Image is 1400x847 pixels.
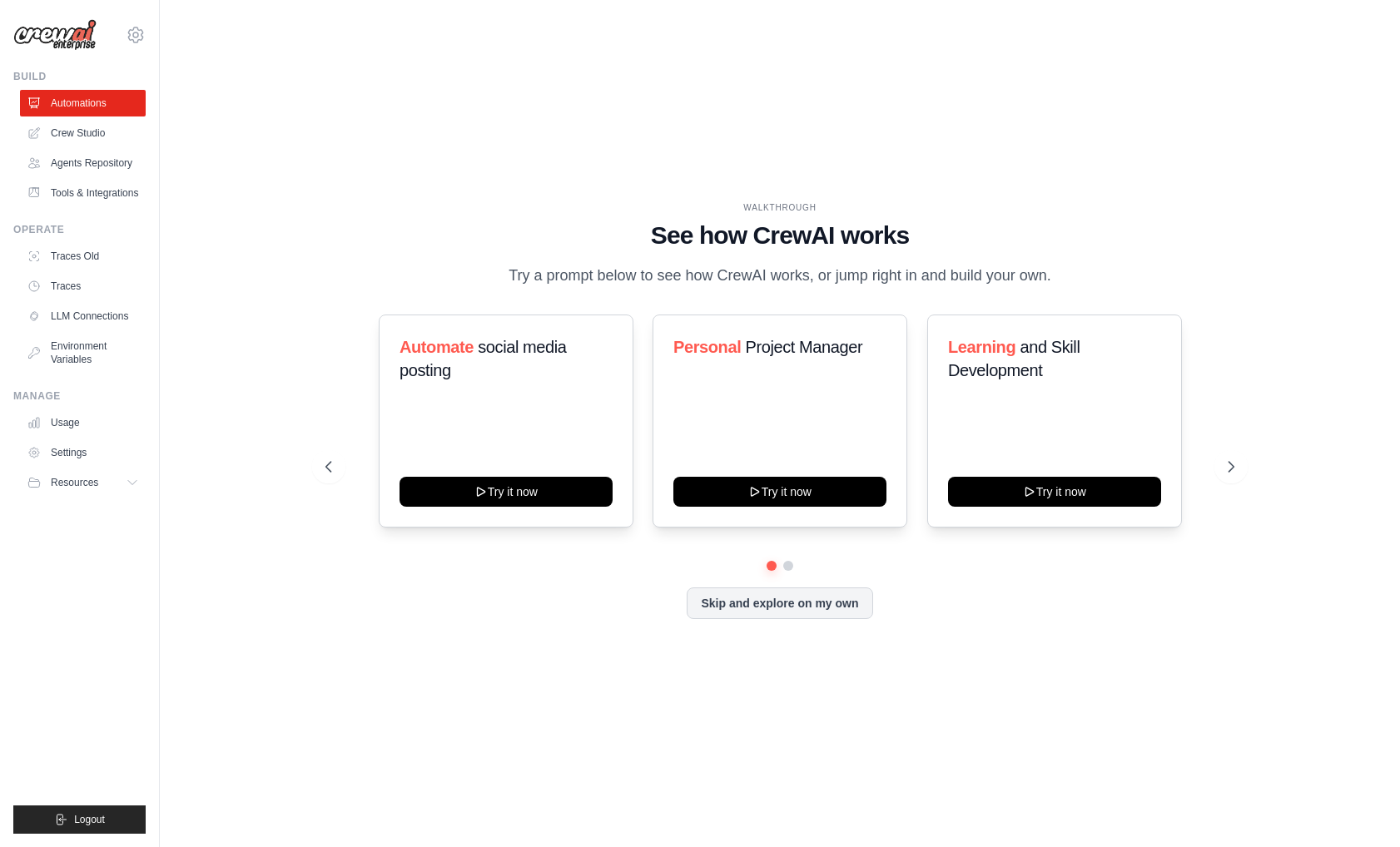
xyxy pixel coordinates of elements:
[20,273,146,300] a: Traces
[20,120,146,146] a: Crew Studio
[948,338,1015,356] span: Learning
[673,477,886,507] button: Try it now
[20,439,146,466] a: Settings
[13,223,146,236] div: Operate
[400,477,613,507] button: Try it now
[1317,767,1400,847] div: Widget chat
[20,409,146,436] a: Usage
[20,243,146,270] a: Traces Old
[673,338,741,356] span: Personal
[13,70,146,83] div: Build
[13,389,146,403] div: Manage
[20,180,146,206] a: Tools & Integrations
[687,587,872,619] button: Skip and explore on my own
[20,90,146,116] a: Automations
[20,333,146,373] a: Environment Variables
[51,476,98,489] span: Resources
[20,469,146,496] button: Resources
[400,338,474,356] span: Automate
[1317,767,1400,847] iframe: Chat Widget
[325,220,1235,250] h1: See how CrewAI works
[74,813,105,826] span: Logout
[13,19,97,51] img: Logo
[20,150,146,176] a: Agents Repository
[500,264,1060,288] p: Try a prompt below to see how CrewAI works, or jump right in and build your own.
[20,303,146,329] a: LLM Connections
[400,338,567,379] span: social media posting
[948,477,1161,507] button: Try it now
[325,201,1235,214] div: WALKTHROUGH
[746,338,863,356] span: Project Manager
[948,338,1080,379] span: and Skill Development
[13,805,146,834] button: Logout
